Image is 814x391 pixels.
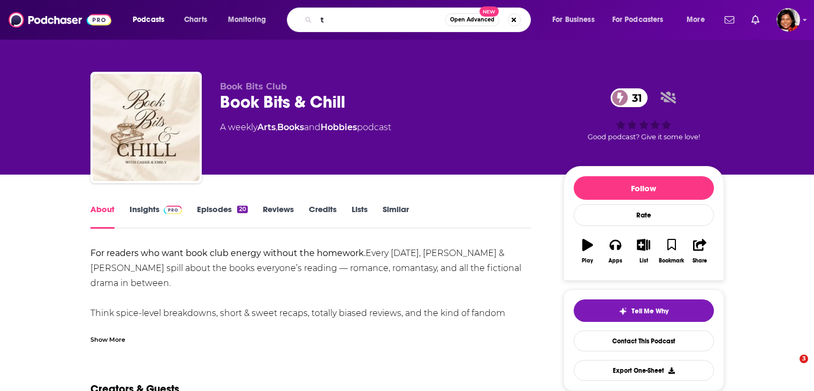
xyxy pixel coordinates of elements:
a: 31 [611,88,648,107]
span: Logged in as terelynbc [777,8,800,32]
button: Play [574,232,602,270]
img: tell me why sparkle [619,307,627,315]
span: New [480,6,499,17]
span: Monitoring [228,12,266,27]
span: Good podcast? Give it some love! [588,133,700,141]
a: Show notifications dropdown [747,11,764,29]
button: Apps [602,232,629,270]
a: Charts [177,11,214,28]
button: List [629,232,657,270]
button: open menu [605,11,679,28]
a: About [90,204,115,229]
span: and [304,122,321,132]
a: Hobbies [321,122,357,132]
div: List [640,258,648,264]
button: Follow [574,176,714,200]
a: Credits [309,204,337,229]
div: Apps [608,258,622,264]
button: Show profile menu [777,8,800,32]
b: For readers who want book club energy without the homework. [90,248,366,258]
button: open menu [545,11,608,28]
span: For Podcasters [612,12,664,27]
div: A weekly podcast [220,121,391,134]
a: Lists [352,204,368,229]
a: Show notifications dropdown [720,11,739,29]
span: 3 [800,355,808,363]
span: Tell Me Why [632,307,668,315]
div: Search podcasts, credits, & more... [297,7,541,32]
a: Books [277,122,304,132]
button: Share [686,232,713,270]
img: User Profile [777,8,800,32]
div: Bookmark [659,258,684,264]
div: Share [693,258,707,264]
span: 31 [621,88,648,107]
a: Contact This Podcast [574,330,714,351]
img: Podchaser Pro [164,206,182,214]
div: Rate [574,204,714,226]
img: Book Bits & Chill [93,74,200,181]
div: Every [DATE], [PERSON_NAME] & [PERSON_NAME] spill about the books everyone’s reading — romance, r... [90,246,532,351]
span: Open Advanced [450,17,495,22]
span: For Business [552,12,595,27]
input: Search podcasts, credits, & more... [316,11,445,28]
button: open menu [679,11,718,28]
span: , [276,122,277,132]
span: More [687,12,705,27]
button: tell me why sparkleTell Me Why [574,299,714,322]
button: open menu [220,11,280,28]
button: Bookmark [658,232,686,270]
span: Charts [184,12,207,27]
span: Podcasts [133,12,164,27]
div: 20 [237,206,247,213]
div: 31Good podcast? Give it some love! [564,81,724,148]
iframe: Intercom live chat [778,355,803,380]
button: Open AdvancedNew [445,13,499,26]
a: Episodes20 [197,204,247,229]
a: InsightsPodchaser Pro [130,204,182,229]
span: Book Bits Club [220,81,287,92]
a: Similar [383,204,409,229]
img: Podchaser - Follow, Share and Rate Podcasts [9,10,111,30]
a: Arts [257,122,276,132]
div: Play [582,258,593,264]
a: Reviews [263,204,294,229]
button: open menu [125,11,178,28]
button: Export One-Sheet [574,360,714,381]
